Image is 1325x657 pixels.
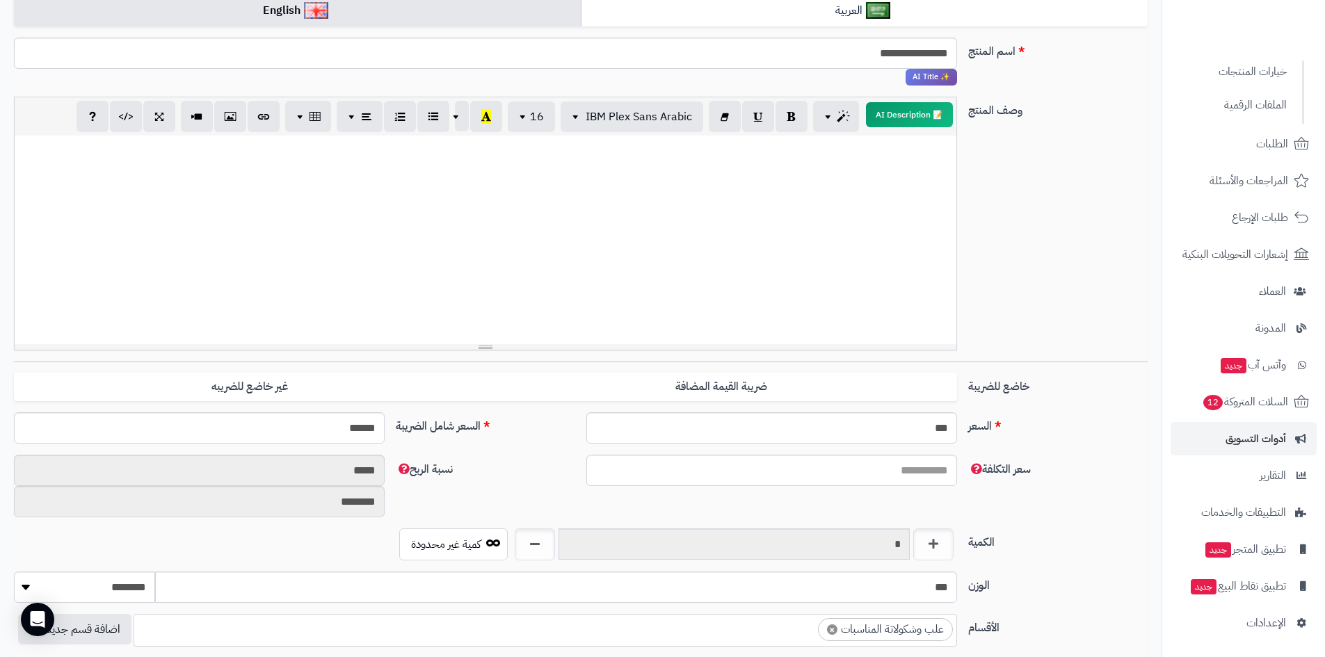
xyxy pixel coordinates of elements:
span: إشعارات التحويلات البنكية [1182,245,1288,264]
span: المدونة [1255,318,1286,338]
span: 16 [530,108,544,125]
span: جديد [1191,579,1216,594]
span: IBM Plex Sans Arabic [586,108,692,125]
span: العملاء [1259,282,1286,301]
span: التطبيقات والخدمات [1201,503,1286,522]
label: الوزن [963,571,1153,594]
span: نسبة الربح [396,461,453,478]
a: التطبيقات والخدمات [1171,496,1317,529]
span: الطلبات [1256,134,1288,154]
label: الأقسام [963,614,1153,636]
span: جديد [1221,358,1246,373]
label: ضريبة القيمة المضافة [485,373,957,401]
a: الإعدادات [1171,606,1317,640]
label: الكمية [963,528,1153,551]
a: تطبيق المتجرجديد [1171,533,1317,566]
span: وآتس آب [1219,355,1286,375]
span: الإعدادات [1246,613,1286,633]
label: خاضع للضريبة [963,373,1153,395]
a: تطبيق نقاط البيعجديد [1171,569,1317,603]
img: English [304,2,328,19]
label: اسم المنتج [963,38,1153,60]
span: طلبات الإرجاع [1232,208,1288,227]
span: انقر لاستخدام رفيقك الذكي [906,69,957,86]
a: التقارير [1171,459,1317,492]
button: اضافة قسم جديد [18,614,131,644]
label: غير خاضع للضريبه [14,373,485,401]
a: طلبات الإرجاع [1171,201,1317,234]
a: الطلبات [1171,127,1317,161]
a: المدونة [1171,311,1317,345]
span: جديد [1205,542,1231,558]
a: السلات المتروكة12 [1171,385,1317,419]
span: سعر التكلفة [968,461,1031,478]
button: IBM Plex Sans Arabic [561,102,703,132]
a: أدوات التسويق [1171,422,1317,455]
span: المراجعات والأسئلة [1210,171,1288,190]
span: 12 [1203,394,1223,411]
a: العملاء [1171,275,1317,308]
a: وآتس آبجديد [1171,348,1317,382]
span: × [827,624,837,635]
a: خيارات المنتجات [1171,57,1294,87]
label: وصف المنتج [963,97,1153,119]
span: تطبيق المتجر [1204,540,1286,559]
label: السعر [963,412,1153,435]
span: السلات المتروكة [1202,392,1288,412]
div: Open Intercom Messenger [21,603,54,636]
span: أدوات التسويق [1226,429,1286,448]
a: إشعارات التحويلات البنكية [1171,238,1317,271]
img: العربية [866,2,890,19]
label: السعر شامل الضريبة [390,412,581,435]
span: التقارير [1260,466,1286,485]
img: logo-2.png [1230,21,1312,50]
a: الملفات الرقمية [1171,90,1294,120]
li: علب وشكولاتة المناسبات [818,618,953,641]
button: 📝 AI Description [866,102,953,127]
a: المراجعات والأسئلة [1171,164,1317,197]
button: 16 [508,102,555,132]
span: تطبيق نقاط البيع [1189,576,1286,596]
